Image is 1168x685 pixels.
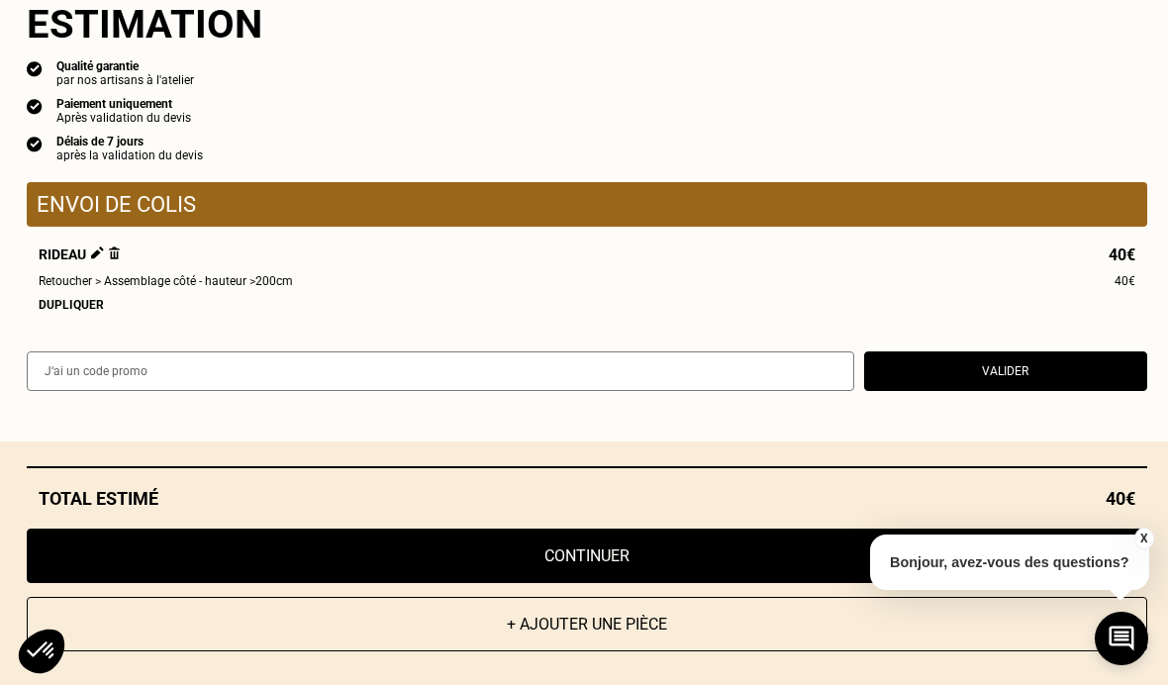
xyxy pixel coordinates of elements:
[39,246,120,263] span: Rideau
[27,488,1147,509] div: Total estimé
[56,73,194,87] div: par nos artisans à l'atelier
[56,148,203,162] div: après la validation du devis
[56,135,203,148] div: Délais de 7 jours
[27,351,854,391] input: J‘ai un code promo
[56,97,191,111] div: Paiement uniquement
[27,1,1147,48] section: Estimation
[91,246,104,259] img: Éditer
[37,192,1137,217] p: Envoi de colis
[27,97,43,115] img: icon list info
[1106,488,1135,509] span: 40€
[56,59,194,73] div: Qualité garantie
[1115,273,1135,290] span: 40€
[109,246,120,259] img: Supprimer
[1109,246,1135,263] span: 40€
[870,535,1149,590] p: Bonjour, avez-vous des questions?
[27,529,1147,583] button: Continuer
[39,273,293,290] span: Retoucher > Assemblage côté - hauteur >200cm
[56,111,191,125] div: Après validation du devis
[864,351,1147,391] button: Valider
[27,59,43,77] img: icon list info
[27,597,1147,651] button: + Ajouter une pièce
[39,298,1135,312] div: Dupliquer
[27,135,43,152] img: icon list info
[1133,528,1153,549] button: X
